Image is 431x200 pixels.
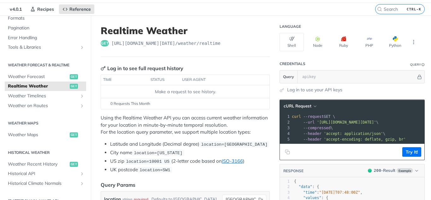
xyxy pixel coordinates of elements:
[374,168,381,173] span: 200
[280,70,298,83] button: Query
[280,184,290,190] div: 2
[319,190,360,195] span: "[DATE]T07:48:00Z"
[8,83,68,89] span: Realtime Weather
[303,114,324,119] span: --request
[303,126,331,130] span: --compressed
[110,166,270,173] li: UK postcode
[110,158,270,165] li: US zip (2-letter code based on )
[80,103,85,108] button: Show subpages for Weather on Routes
[101,114,270,136] p: Using the Realtime Weather API you can access current weather information for your location in mi...
[5,101,86,111] a: Weather on RoutesShow subpages for Weather on Routes
[294,190,363,195] span: : ,
[409,37,418,47] button: More Languages
[405,6,423,12] kbd: CTRL-K
[101,75,148,85] th: time
[299,70,416,83] input: apikey
[37,6,54,12] span: Recipes
[148,75,180,85] th: status
[8,171,78,177] span: Historical API
[8,103,78,109] span: Weather on Routes
[101,25,270,36] h1: Realtime Weather
[280,119,291,125] div: 2
[201,142,268,147] span: location=[GEOGRAPHIC_DATA]
[27,4,57,14] a: Recipes
[294,179,296,184] span: {
[59,4,94,14] a: Reference
[303,131,322,136] span: --header
[103,88,267,95] div: Make a request to see history.
[110,101,150,106] span: 0 Requests This Month
[287,87,342,93] a: Log in to use your API keys
[294,185,319,189] span: : {
[303,196,322,200] span: "values"
[5,72,86,82] a: Weather Forecastget
[292,131,385,136] span: \
[303,190,317,195] span: "time"
[70,84,78,89] span: get
[69,6,91,12] span: Reference
[5,43,86,52] a: Tools & LibrariesShow subpages for Tools & Libraries
[5,23,86,33] a: Pagination
[8,132,68,138] span: Weather Maps
[126,159,169,164] span: location=10001 US
[410,62,421,67] div: Query
[6,4,25,14] span: v4.0.1
[101,40,109,46] span: get
[80,181,85,186] button: Show subpages for Historical Climate Normals
[8,44,78,51] span: Tools & Libraries
[8,25,85,31] span: Pagination
[292,114,301,119] span: curl
[5,169,86,179] a: Historical APIShow subpages for Historical API
[283,168,304,174] button: RESPONSE
[280,114,291,119] div: 1
[280,190,290,195] div: 3
[292,114,335,119] span: GET \
[283,74,294,80] span: Query
[410,62,425,67] div: QueryInformation
[5,120,86,126] h2: Weather Maps
[298,185,312,189] span: "data"
[110,141,270,148] li: Latitude and Longitude (Decimal degree)
[80,171,85,176] button: Show subpages for Historical API
[283,147,292,157] button: Copy to clipboard
[294,196,328,200] span: : {
[5,33,86,43] a: Error Handling
[70,132,78,137] span: get
[377,7,382,12] svg: Search
[5,91,86,101] a: Weather TimelinesShow subpages for Weather Timelines
[324,131,383,136] span: 'accept: application/json'
[303,120,315,124] span: --url
[222,158,243,164] a: ISO-3166
[111,40,221,46] span: https://api.tomorrow.io/v4/weather/realtime
[280,179,290,184] div: 1
[281,103,318,109] button: cURL Request
[331,33,356,51] button: Ruby
[411,39,416,45] svg: More ellipsis
[110,149,270,156] li: City name
[5,179,86,188] a: Historical Climate NormalsShow subpages for Historical Climate Normals
[280,33,304,51] button: Shell
[5,150,86,155] h2: Historical Weather
[5,160,86,169] a: Weather Recent Historyget
[8,180,78,187] span: Historical Climate Normals
[402,147,421,157] button: Try It!
[280,131,291,136] div: 4
[8,35,85,41] span: Error Handling
[416,74,423,80] button: Hide
[280,136,291,142] div: 5
[139,168,170,173] span: location=SW1
[80,94,85,99] button: Show subpages for Weather Timelines
[8,15,85,21] span: Formats
[292,126,333,130] span: \
[280,24,301,29] div: Language
[5,62,86,68] h2: Weather Forecast & realtime
[8,93,78,99] span: Weather Timelines
[5,14,86,23] a: Formats
[324,137,406,142] span: 'accept-encoding: deflate, gzip, br'
[101,64,183,72] div: Log in to see full request history
[292,120,379,124] span: \
[397,168,413,173] span: Example
[8,161,68,167] span: Weather Recent History
[303,137,322,142] span: --header
[374,167,395,174] div: - Result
